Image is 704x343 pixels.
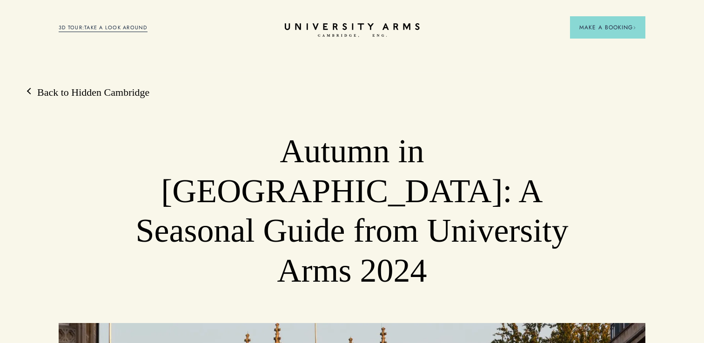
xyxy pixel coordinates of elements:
span: Make a Booking [579,23,636,32]
h1: Autumn in [GEOGRAPHIC_DATA]: A Seasonal Guide from University Arms 2024 [117,132,587,291]
a: Home [285,23,420,38]
button: Make a BookingArrow icon [570,16,645,39]
a: 3D TOUR:TAKE A LOOK AROUND [59,24,148,32]
img: Arrow icon [633,26,636,29]
a: Back to Hidden Cambridge [28,86,149,99]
